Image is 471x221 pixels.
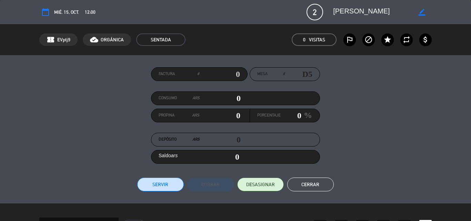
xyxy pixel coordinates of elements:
input: number [285,69,312,79]
em: Visitas [309,36,325,44]
label: Porcentaje [257,112,281,119]
input: 0 [199,110,240,121]
label: Consumo [159,95,200,102]
em: % [301,109,312,122]
label: Factura [159,71,199,78]
label: Saldo [159,152,178,160]
span: 0 [303,36,305,44]
button: calendar_today [39,6,52,18]
button: Servir [137,178,184,191]
input: 0 [200,93,241,103]
span: SENTADA [136,33,186,46]
span: confirmation_number [47,36,55,44]
em: # [283,71,285,78]
i: attach_money [421,36,430,44]
span: 2 [307,4,323,20]
span: EVptj9 [57,36,70,44]
label: Depósito [159,136,200,143]
i: calendar_today [41,8,50,16]
i: star [383,36,392,44]
span: Mesa [257,71,268,78]
em: ars [192,95,200,102]
span: mié. 15, oct. [54,8,79,16]
input: 0 [199,69,240,79]
button: Cobrar [187,178,234,191]
span: ORGÁNICA [101,36,124,44]
span: 12:00 [85,8,96,16]
i: cloud_done [90,36,98,44]
em: ars [171,153,178,158]
span: DESASIGNAR [246,181,275,188]
label: Propina [159,112,200,119]
i: block [364,36,373,44]
button: DESASIGNAR [237,178,284,191]
input: 0 [281,110,301,121]
i: repeat [402,36,411,44]
i: outlined_flag [345,36,354,44]
em: ars [192,112,199,119]
button: Cerrar [287,178,334,191]
i: border_color [419,9,425,16]
em: ars [192,136,200,143]
em: # [197,71,199,78]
